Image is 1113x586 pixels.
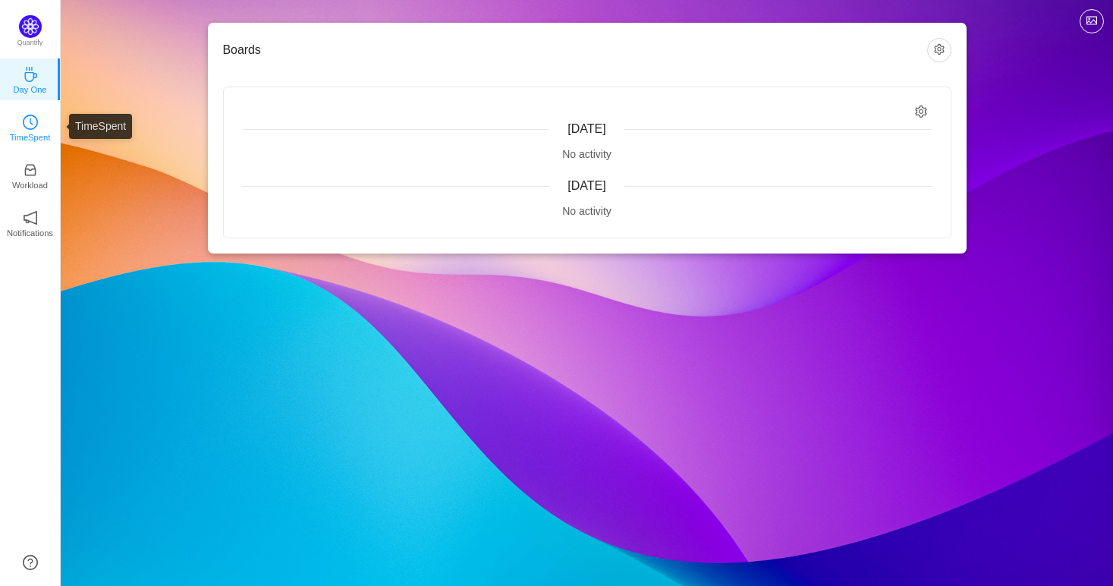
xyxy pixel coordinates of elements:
a: icon: question-circle [23,555,38,570]
img: Quantify [19,15,42,38]
h3: Boards [223,43,927,58]
p: Workload [12,178,48,192]
p: TimeSpent [10,131,51,144]
a: icon: inboxWorkload [23,167,38,182]
span: [DATE] [568,179,605,192]
i: icon: clock-circle [23,115,38,130]
p: Day One [13,83,46,96]
div: No activity [242,146,932,162]
a: icon: coffeeDay One [23,71,38,87]
button: icon: picture [1080,9,1104,33]
p: Quantify [17,38,43,49]
p: Notifications [7,226,53,240]
i: icon: coffee [23,67,38,82]
i: icon: setting [915,106,928,118]
span: [DATE] [568,122,605,135]
i: icon: notification [23,210,38,225]
div: No activity [242,203,932,219]
i: icon: inbox [23,162,38,178]
a: icon: notificationNotifications [23,215,38,230]
button: icon: setting [927,38,951,62]
a: icon: clock-circleTimeSpent [23,119,38,134]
